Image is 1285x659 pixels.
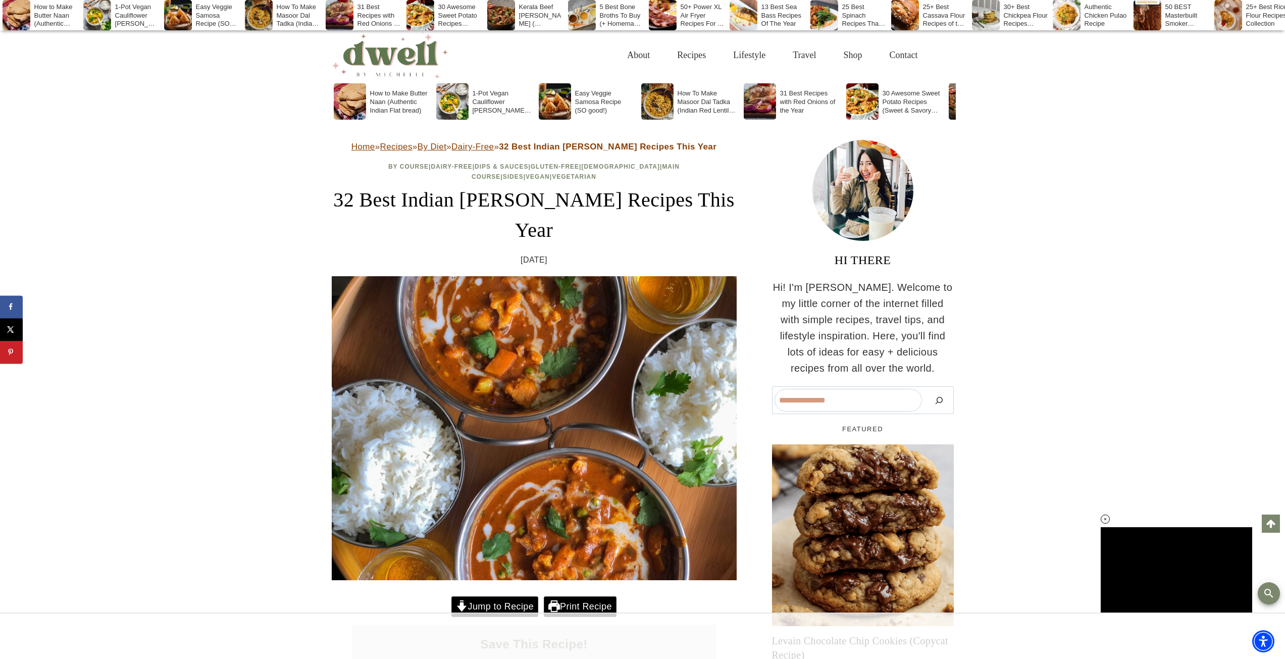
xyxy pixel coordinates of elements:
[772,444,954,626] a: Read More Levain Chocolate Chip Cookies (Copycat Recipe)
[719,39,779,72] a: Lifestyle
[1262,515,1280,533] a: Scroll to top
[431,163,472,170] a: Dairy-Free
[772,279,954,376] p: Hi! I'm [PERSON_NAME]. Welcome to my little corner of the internet filled with simple recipes, tr...
[552,173,596,180] a: Vegetarian
[544,596,616,617] a: Print Recipe
[779,39,830,72] a: Travel
[499,142,716,151] strong: 32 Best Indian [PERSON_NAME] Recipes This Year
[351,142,716,151] span: » » » »
[451,142,494,151] a: Dairy-Free
[526,173,550,180] a: Vegan
[581,163,660,170] a: [DEMOGRAPHIC_DATA]
[418,142,447,151] a: By Diet
[388,163,429,170] a: By Course
[830,39,876,72] a: Shop
[332,185,737,245] h1: 32 Best Indian [PERSON_NAME] Recipes This Year
[613,39,663,72] a: About
[472,163,680,180] a: Main Course
[613,39,931,72] nav: Primary Navigation
[503,173,524,180] a: Sides
[772,251,954,269] h3: HI THERE
[663,39,719,72] a: Recipes
[531,163,579,170] a: Gluten-Free
[351,142,375,151] a: Home
[380,142,413,151] a: Recipes
[451,596,538,617] a: Jump to Recipe
[332,32,448,78] img: DWELL by michelle
[398,614,888,659] iframe: Advertisement
[475,163,528,170] a: Dips & Sauces
[876,39,932,72] a: Contact
[1252,630,1274,652] div: Accessibility Menu
[772,424,954,434] h5: FEATURED
[521,254,547,267] time: [DATE]
[388,163,680,180] span: | | | | | | | |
